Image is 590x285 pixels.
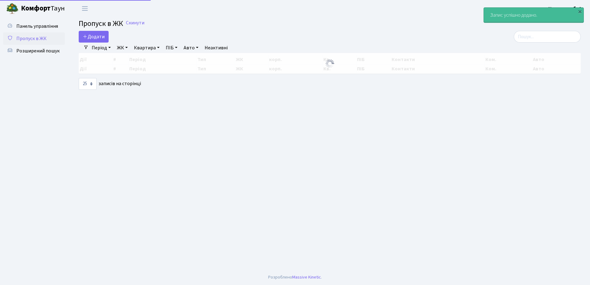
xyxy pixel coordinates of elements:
[292,274,321,280] a: Massive Kinetic
[181,43,201,53] a: Авто
[202,43,230,53] a: Неактивні
[21,3,51,13] b: Комфорт
[21,3,65,14] span: Таун
[16,23,58,30] span: Панель управління
[16,35,47,42] span: Пропуск в ЖК
[79,31,109,43] a: Додати
[514,31,581,43] input: Пошук...
[163,43,180,53] a: ПІБ
[6,2,19,15] img: logo.png
[126,20,144,26] a: Скинути
[79,18,123,29] span: Пропуск в ЖК
[268,274,322,281] div: Розроблено .
[83,33,105,40] span: Додати
[79,78,141,90] label: записів на сторінці
[77,3,93,14] button: Переключити навігацію
[548,5,583,12] a: Консьєрж б. 4.
[484,8,584,23] div: Запис успішно додано.
[325,59,335,68] img: Обробка...
[3,32,65,45] a: Пропуск в ЖК
[3,20,65,32] a: Панель управління
[3,45,65,57] a: Розширений пошук
[79,78,97,90] select: записів на сторінці
[16,47,60,54] span: Розширений пошук
[89,43,113,53] a: Період
[577,8,583,14] div: ×
[131,43,162,53] a: Квартира
[114,43,130,53] a: ЖК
